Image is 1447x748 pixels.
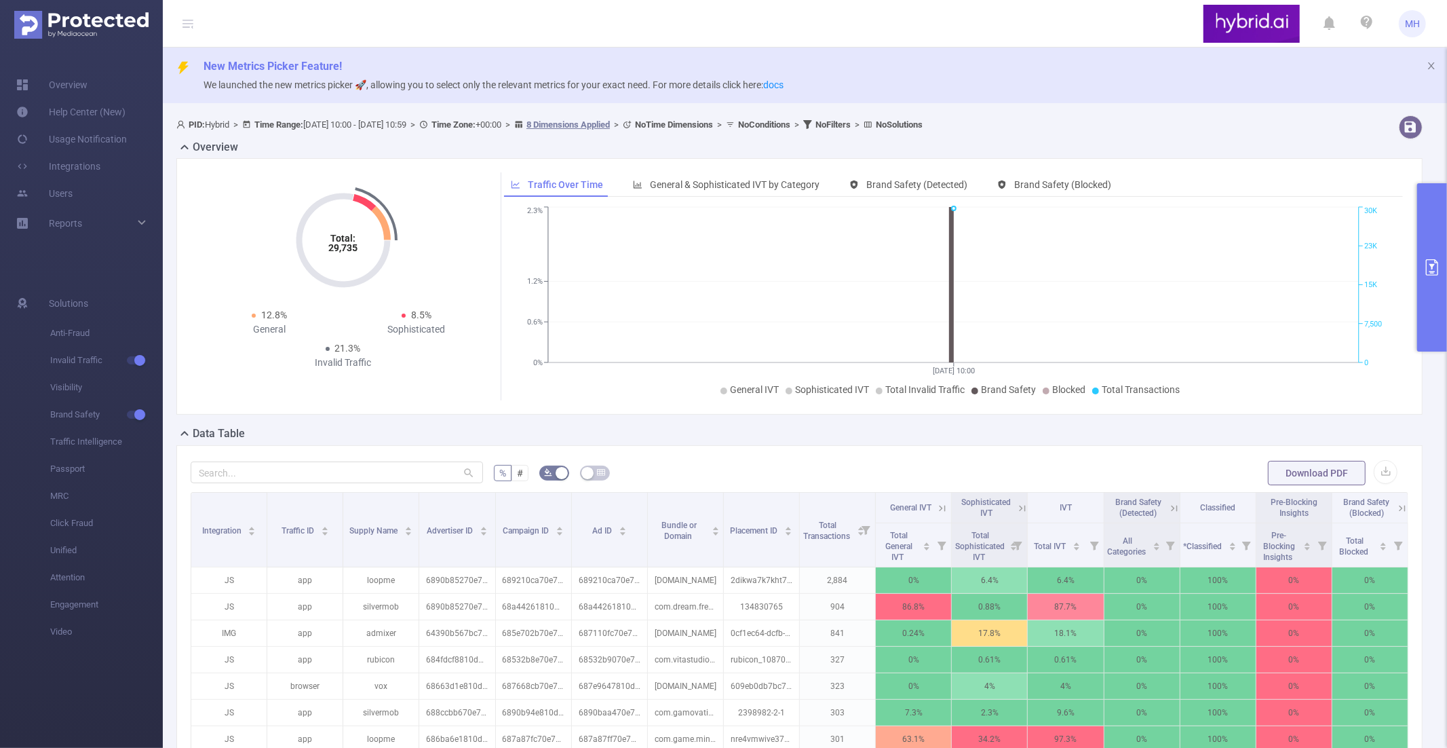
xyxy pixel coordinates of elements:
[1332,700,1408,726] p: 0%
[191,462,483,483] input: Search...
[1256,594,1332,620] p: 0%
[49,290,88,317] span: Solutions
[800,620,875,646] p: 841
[480,525,487,529] i: icon: caret-up
[1340,536,1371,557] span: Total Blocked
[191,700,267,726] p: JS
[419,647,495,673] p: 684fdcf8810d984a98be520d
[191,647,267,673] p: JS
[50,401,163,428] span: Brand Safety
[343,673,419,699] p: vox
[1180,673,1256,699] p: 100%
[405,530,412,534] i: icon: caret-down
[1153,545,1161,549] i: icon: caret-down
[328,242,358,253] tspan: 29,735
[785,525,792,529] i: icon: caret-up
[724,647,799,673] p: rubicon_1087090
[572,620,647,646] p: 687110fc70e7b2ac54c4067a
[1028,594,1103,620] p: 87.7%
[1256,647,1332,673] p: 0%
[597,468,605,476] i: icon: table
[1332,567,1408,593] p: 0%
[1161,523,1180,567] i: Filter menu
[1303,540,1311,548] div: Sort
[496,567,571,593] p: 689210ca70e7b2aa6861a385
[248,525,256,529] i: icon: caret-up
[1073,545,1080,549] i: icon: caret-down
[50,618,163,646] span: Video
[269,356,417,370] div: Invalid Traffic
[1332,673,1408,699] p: 0%
[480,525,488,533] div: Sort
[16,180,73,207] a: Users
[800,594,875,620] p: 904
[267,620,343,646] p: app
[1115,498,1161,518] span: Brand Safety (Detected)
[800,647,875,673] p: 327
[1153,540,1161,548] div: Sort
[335,343,361,354] span: 21.3%
[1014,179,1111,190] span: Brand Safety (Blocked)
[1263,531,1295,562] span: Pre-Blocking Insights
[923,545,931,549] i: icon: caret-down
[885,531,912,562] span: Total General IVT
[648,620,723,646] p: [DOMAIN_NAME]
[50,510,163,537] span: Click Fraud
[713,119,726,130] span: >
[176,120,189,129] i: icon: user
[406,119,419,130] span: >
[961,498,1011,518] span: Sophisticated IVT
[50,564,163,591] span: Attention
[1379,540,1387,548] div: Sort
[496,620,571,646] p: 685e702b70e7b21e7c14cfda
[419,567,495,593] p: 6890b85270e7b23c504768d0
[50,428,163,455] span: Traffic Intelligence
[876,119,923,130] b: No Solutions
[1073,540,1081,548] div: Sort
[254,119,303,130] b: Time Range:
[1343,498,1389,518] span: Brand Safety (Blocked)
[1104,647,1180,673] p: 0%
[790,119,803,130] span: >
[1364,281,1377,290] tspan: 15K
[800,567,875,593] p: 2,884
[343,567,419,593] p: loopme
[419,620,495,646] p: 64390b567bc72fff887c6074
[191,567,267,593] p: JS
[724,673,799,699] p: 609eb0db7bc72f736cd9def6
[14,11,149,39] img: Protected Media
[1104,673,1180,699] p: 0%
[633,180,642,189] i: icon: bar-chart
[981,384,1036,395] span: Brand Safety
[1108,536,1149,557] span: All Categories
[50,347,163,374] span: Invalid Traffic
[404,525,412,533] div: Sort
[610,119,623,130] span: >
[952,647,1027,673] p: 0.61%
[648,700,723,726] p: com.gamovation.sudoku
[431,119,476,130] b: Time Zone:
[876,567,951,593] p: 0%
[712,525,719,529] i: icon: caret-up
[876,647,951,673] p: 0%
[1102,384,1180,395] span: Total Transactions
[712,525,720,533] div: Sort
[343,322,490,337] div: Sophisticated
[49,218,82,229] span: Reports
[1180,594,1256,620] p: 100%
[556,530,563,534] i: icon: caret-down
[648,594,723,620] p: com.dream.free.games.match3
[321,525,329,533] div: Sort
[1073,540,1080,544] i: icon: caret-up
[527,278,543,286] tspan: 1.2%
[1380,545,1387,549] i: icon: caret-down
[1180,567,1256,593] p: 100%
[661,521,697,541] span: Bundle or Domain
[267,567,343,593] p: app
[50,591,163,618] span: Engagement
[1060,503,1072,512] span: IVT
[267,647,343,673] p: app
[1303,545,1311,549] i: icon: caret-down
[1364,242,1377,250] tspan: 23K
[712,530,719,534] i: icon: caret-down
